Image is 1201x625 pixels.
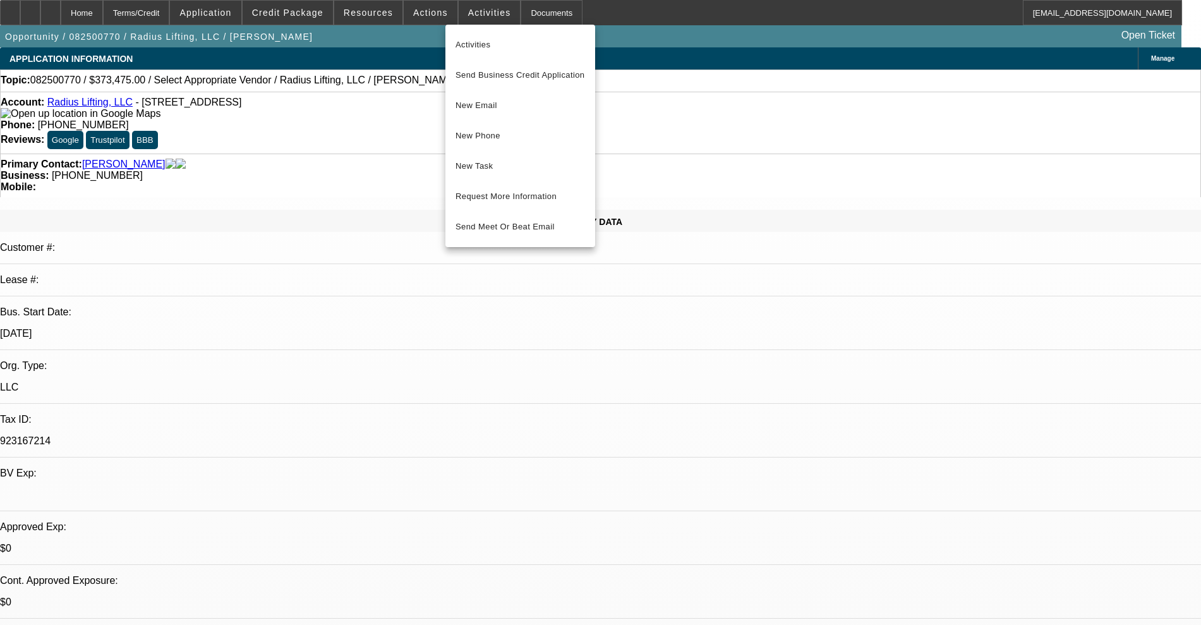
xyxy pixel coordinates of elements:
span: Send Business Credit Application [456,68,585,83]
span: Activities [456,37,585,52]
span: New Task [456,159,585,174]
span: New Email [456,98,585,113]
span: Request More Information [456,189,585,204]
span: New Phone [456,128,585,143]
span: Send Meet Or Beat Email [456,219,585,234]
